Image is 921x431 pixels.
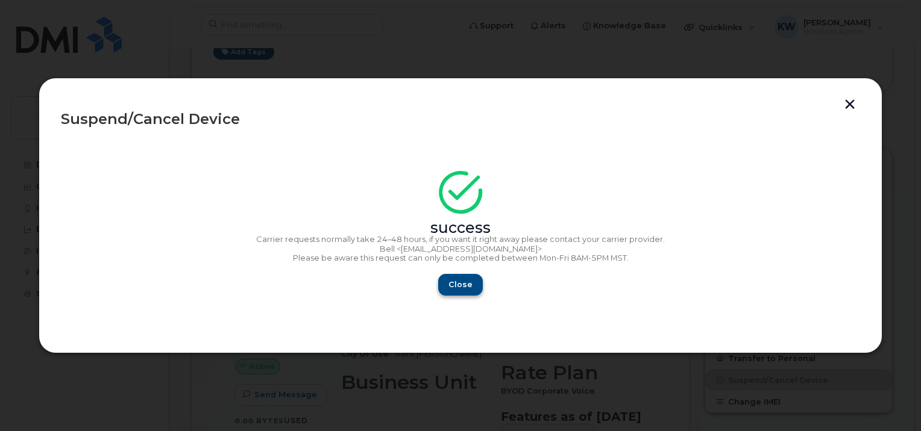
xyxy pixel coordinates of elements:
[61,244,860,254] p: Bell <[EMAIL_ADDRESS][DOMAIN_NAME]>
[869,379,912,422] iframe: Messenger Launcher
[448,279,473,290] span: Close
[61,253,860,263] p: Please be aware this request can only be completed between Mon-Fri 8AM-5PM MST.
[61,112,860,126] div: Suspend/Cancel Device
[61,235,860,244] p: Carrier requests normally take 24–48 hours, if you want it right away please contact your carrier...
[438,274,483,296] button: Close
[61,223,860,233] div: success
